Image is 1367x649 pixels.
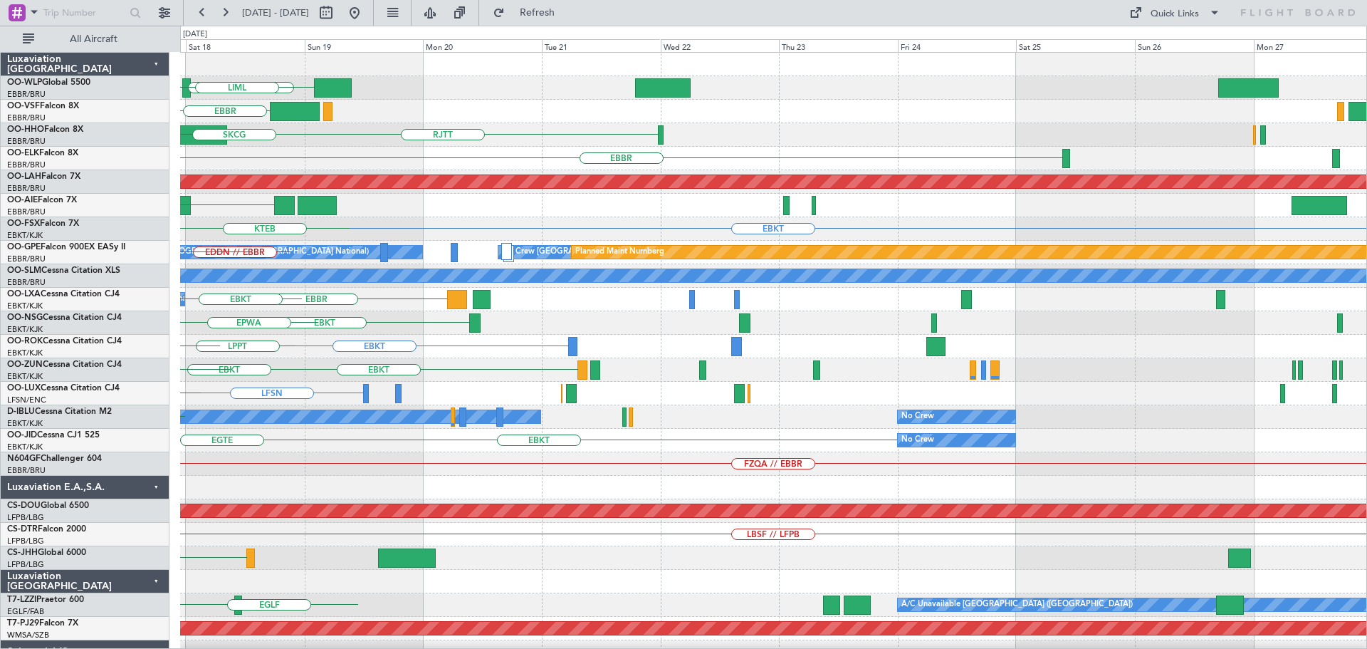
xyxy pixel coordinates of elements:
[7,337,43,346] span: OO-ROK
[7,525,86,534] a: CS-DTRFalcon 2000
[542,39,661,52] div: Tue 21
[7,196,77,204] a: OO-AIEFalcon 7X
[183,28,207,41] div: [DATE]
[16,28,154,51] button: All Aircraft
[7,125,44,134] span: OO-HHO
[7,301,43,311] a: EBKT/KJK
[7,243,41,251] span: OO-GPE
[423,39,542,52] div: Mon 20
[7,431,37,440] span: OO-JID
[7,348,43,358] a: EBKT/KJK
[7,549,86,557] a: CS-JHHGlobal 6000
[7,630,49,640] a: WMSA/SZB
[7,606,44,617] a: EGLF/FAB
[7,78,90,87] a: OO-WLPGlobal 5500
[898,39,1017,52] div: Fri 24
[7,149,78,157] a: OO-ELKFalcon 8X
[7,549,38,557] span: CS-JHH
[779,39,898,52] div: Thu 23
[575,242,664,263] div: Planned Maint Nurnberg
[130,242,369,263] div: No Crew [GEOGRAPHIC_DATA] ([GEOGRAPHIC_DATA] National)
[7,455,41,463] span: N604GF
[7,172,80,181] a: OO-LAHFalcon 7X
[7,619,78,628] a: T7-PJ29Falcon 7X
[7,102,79,110] a: OO-VSFFalcon 8X
[901,594,1133,616] div: A/C Unavailable [GEOGRAPHIC_DATA] ([GEOGRAPHIC_DATA])
[1151,7,1199,21] div: Quick Links
[508,8,567,18] span: Refresh
[7,512,44,523] a: LFPB/LBG
[7,196,38,204] span: OO-AIE
[7,619,39,628] span: T7-PJ29
[7,266,41,275] span: OO-SLM
[7,324,43,335] a: EBKT/KJK
[661,39,780,52] div: Wed 22
[7,243,125,251] a: OO-GPEFalcon 900EX EASy II
[7,254,46,264] a: EBBR/BRU
[7,418,43,429] a: EBKT/KJK
[7,502,41,510] span: CS-DOU
[7,442,43,452] a: EBKT/KJK
[7,337,122,346] a: OO-ROKCessna Citation CJ4
[7,125,83,134] a: OO-HHOFalcon 8X
[7,596,84,604] a: T7-LZZIPraetor 600
[7,230,43,241] a: EBKT/KJK
[7,89,46,100] a: EBBR/BRU
[7,313,122,322] a: OO-NSGCessna Citation CJ4
[901,430,934,451] div: No Crew
[43,2,125,24] input: Trip Number
[7,290,41,298] span: OO-LXA
[7,360,43,369] span: OO-ZUN
[7,102,40,110] span: OO-VSF
[7,525,38,534] span: CS-DTR
[7,219,79,228] a: OO-FSXFalcon 7X
[7,149,39,157] span: OO-ELK
[7,360,122,369] a: OO-ZUNCessna Citation CJ4
[7,113,46,123] a: EBBR/BRU
[7,536,44,546] a: LFPB/LBG
[7,465,46,476] a: EBBR/BRU
[7,219,40,228] span: OO-FSX
[7,407,112,416] a: D-IBLUCessna Citation M2
[7,395,46,405] a: LFSN/ENC
[7,455,102,463] a: N604GFChallenger 604
[7,136,46,147] a: EBBR/BRU
[1016,39,1135,52] div: Sat 25
[186,39,305,52] div: Sat 18
[7,172,41,181] span: OO-LAH
[7,266,120,275] a: OO-SLMCessna Citation XLS
[7,78,42,87] span: OO-WLP
[7,559,44,570] a: LFPB/LBG
[901,406,934,427] div: No Crew
[37,34,150,44] span: All Aircraft
[7,502,89,510] a: CS-DOUGlobal 6500
[7,431,100,440] a: OO-JIDCessna CJ1 525
[1122,1,1227,24] button: Quick Links
[7,371,43,382] a: EBKT/KJK
[7,290,120,298] a: OO-LXACessna Citation CJ4
[7,384,120,393] a: OO-LUXCessna Citation CJ4
[305,39,424,52] div: Sun 19
[7,384,41,393] span: OO-LUX
[242,6,309,19] span: [DATE] - [DATE]
[7,160,46,170] a: EBBR/BRU
[7,183,46,194] a: EBBR/BRU
[7,277,46,288] a: EBBR/BRU
[7,596,36,604] span: T7-LZZI
[7,207,46,217] a: EBBR/BRU
[1135,39,1254,52] div: Sun 26
[486,1,572,24] button: Refresh
[7,313,43,322] span: OO-NSG
[7,407,35,416] span: D-IBLU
